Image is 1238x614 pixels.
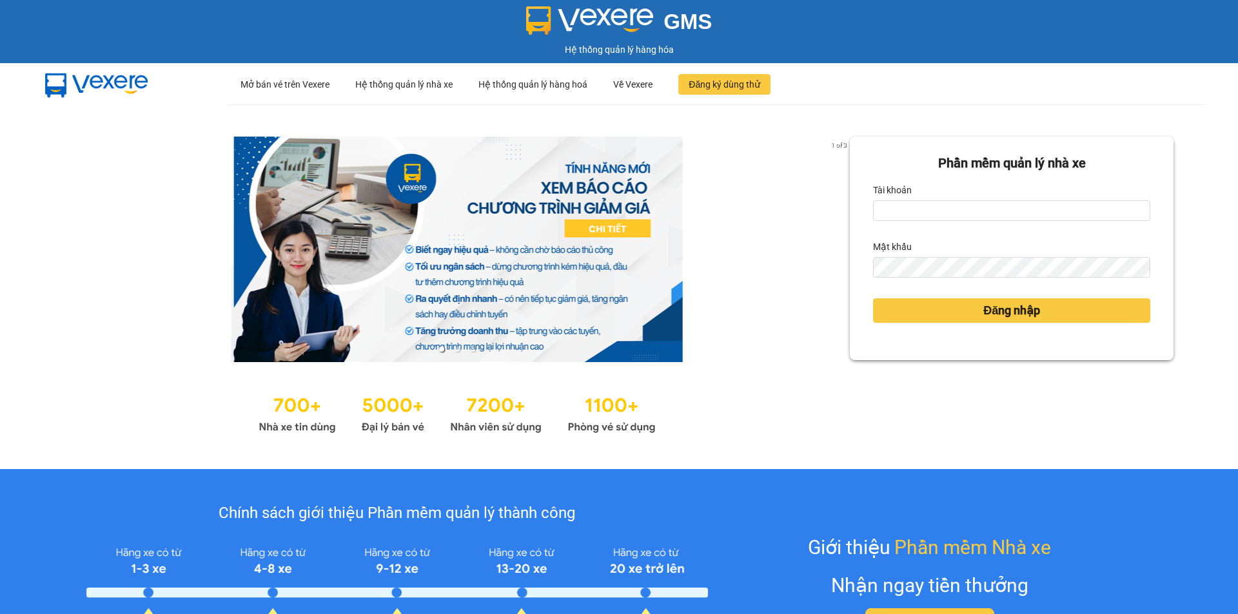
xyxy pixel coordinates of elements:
button: Đăng ký dùng thử [678,74,771,95]
div: Nhận ngay tiền thưởng [831,570,1028,600]
span: Đăng ký dùng thử [689,77,760,91]
span: Đăng nhập [983,302,1040,320]
label: Mật khẩu [873,236,912,257]
button: next slide / item [832,137,850,362]
img: Statistics.png [259,388,656,437]
li: slide item 1 [439,347,444,352]
button: previous slide / item [64,137,83,362]
input: Mật khẩu [873,257,1150,278]
div: Về Vexere [613,64,653,105]
p: 1 of 3 [827,137,850,153]
button: Đăng nhập [873,298,1150,323]
div: Giới thiệu [808,532,1051,562]
span: Phần mềm Nhà xe [894,532,1051,562]
a: GMS [526,19,712,30]
div: Hệ thống quản lý nhà xe [355,64,453,105]
img: logo 2 [526,6,654,35]
label: Tài khoản [873,180,912,200]
li: slide item 2 [455,347,460,352]
li: slide item 3 [470,347,475,352]
div: Chính sách giới thiệu Phần mềm quản lý thành công [86,501,707,526]
div: Hệ thống quản lý hàng hoá [478,64,587,105]
input: Tài khoản [873,200,1150,221]
span: GMS [663,10,712,34]
div: Phần mềm quản lý nhà xe [873,153,1150,173]
img: mbUUG5Q.png [32,63,161,106]
div: Hệ thống quản lý hàng hóa [3,43,1235,57]
div: Mở bán vé trên Vexere [241,64,329,105]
